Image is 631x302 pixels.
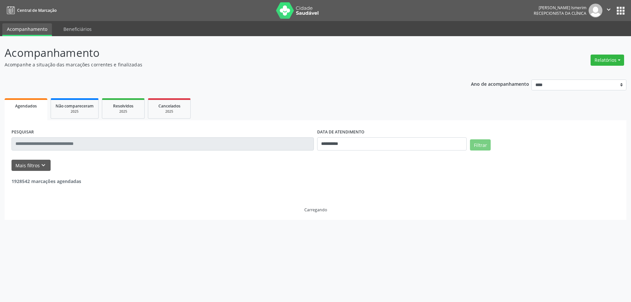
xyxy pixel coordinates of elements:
button: Filtrar [470,139,491,151]
button:  [602,4,615,17]
a: Acompanhamento [2,23,52,36]
div: 2025 [153,109,186,114]
span: Central de Marcação [17,8,57,13]
button: Relatórios [591,55,624,66]
strong: 1928542 marcações agendadas [12,178,81,184]
label: PESQUISAR [12,127,34,137]
span: Cancelados [158,103,180,109]
a: Beneficiários [59,23,96,35]
div: 2025 [107,109,140,114]
div: Carregando [304,207,327,213]
button: Mais filtroskeyboard_arrow_down [12,160,51,171]
p: Ano de acompanhamento [471,80,529,88]
button: apps [615,5,626,16]
i: keyboard_arrow_down [40,162,47,169]
span: Agendados [15,103,37,109]
div: 2025 [56,109,94,114]
img: img [589,4,602,17]
label: DATA DE ATENDIMENTO [317,127,364,137]
span: Não compareceram [56,103,94,109]
span: Resolvidos [113,103,133,109]
p: Acompanhe a situação das marcações correntes e finalizadas [5,61,440,68]
div: [PERSON_NAME] Ismerim [534,5,586,11]
a: Central de Marcação [5,5,57,16]
i:  [605,6,612,13]
span: Recepcionista da clínica [534,11,586,16]
p: Acompanhamento [5,45,440,61]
